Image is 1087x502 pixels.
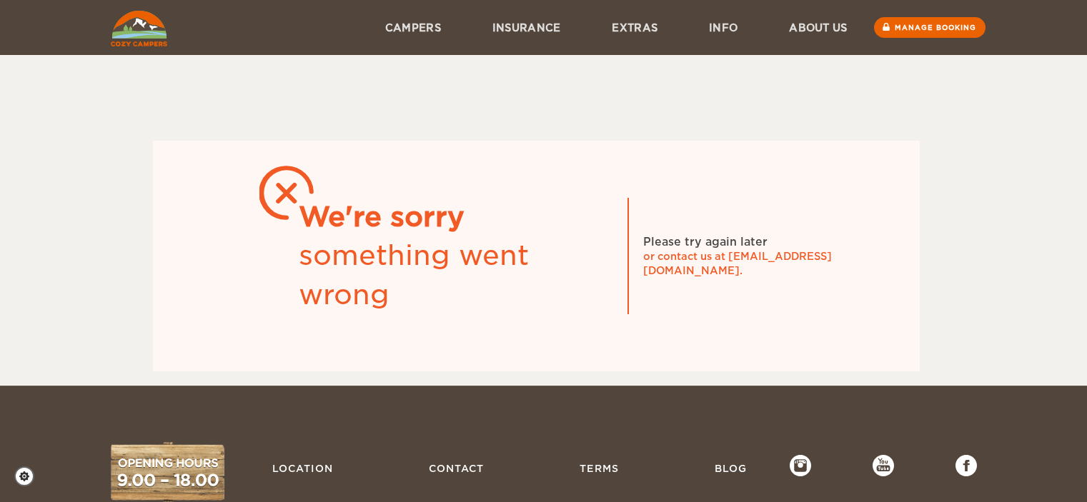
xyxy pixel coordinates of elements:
a: Location [265,455,340,482]
img: Cozy Campers [111,11,167,46]
a: Cookie settings [14,466,44,486]
div: We're sorry [299,198,613,236]
a: Terms [572,455,626,482]
a: Manage booking [874,17,986,38]
div: or contact us at [EMAIL_ADDRESS][DOMAIN_NAME]. [643,249,858,278]
a: Contact [422,455,491,482]
div: something went wrong [299,236,613,314]
div: Please try again later [643,234,768,250]
a: Blog [708,455,754,482]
